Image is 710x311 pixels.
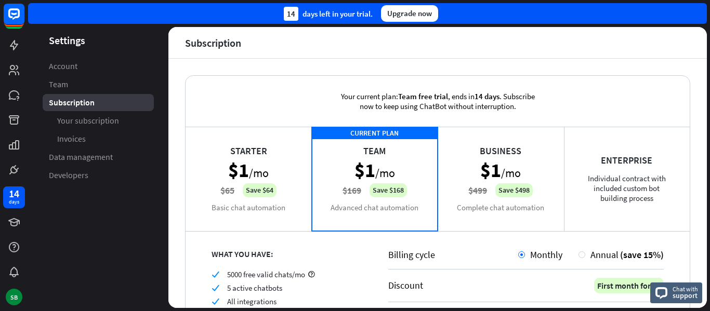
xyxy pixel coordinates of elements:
span: Subscription [49,97,95,108]
span: Team [49,79,68,90]
div: SB [6,289,22,305]
div: Billing cycle [388,249,518,261]
a: Data management [43,148,154,166]
span: Annual [590,249,619,261]
div: Upgrade now [381,5,438,22]
a: Account [43,58,154,75]
div: 14 [284,7,298,21]
span: 14 days [475,91,499,101]
a: Developers [43,167,154,184]
span: 5 active chatbots [227,283,282,293]
header: Settings [28,33,168,47]
a: Your subscription [43,112,154,129]
i: check [212,298,219,305]
div: Discount [388,279,423,291]
div: Your current plan: , ends in . Subscribe now to keep using ChatBot without interruption. [326,76,549,127]
span: Invoices [57,133,86,144]
i: check [212,284,219,292]
div: days [9,198,19,206]
span: 5000 free valid chats/mo [227,269,305,279]
span: Team free trial [398,91,448,101]
div: First month for $1 [594,278,664,293]
span: Your subscription [57,115,119,126]
span: Data management [49,152,113,163]
span: (save 15%) [620,249,664,261]
a: 14 days [3,186,25,208]
span: support [673,291,698,300]
i: check [212,271,219,278]
span: Chat with [673,284,698,294]
span: Account [49,61,77,72]
div: days left in your trial. [284,7,373,21]
span: Developers [49,170,88,181]
a: Team [43,76,154,93]
span: Monthly [530,249,562,261]
div: WHAT YOU HAVE: [212,249,362,259]
div: Subscription [185,37,241,49]
a: Invoices [43,130,154,147]
span: All integrations [227,296,277,306]
div: 14 [9,189,19,198]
